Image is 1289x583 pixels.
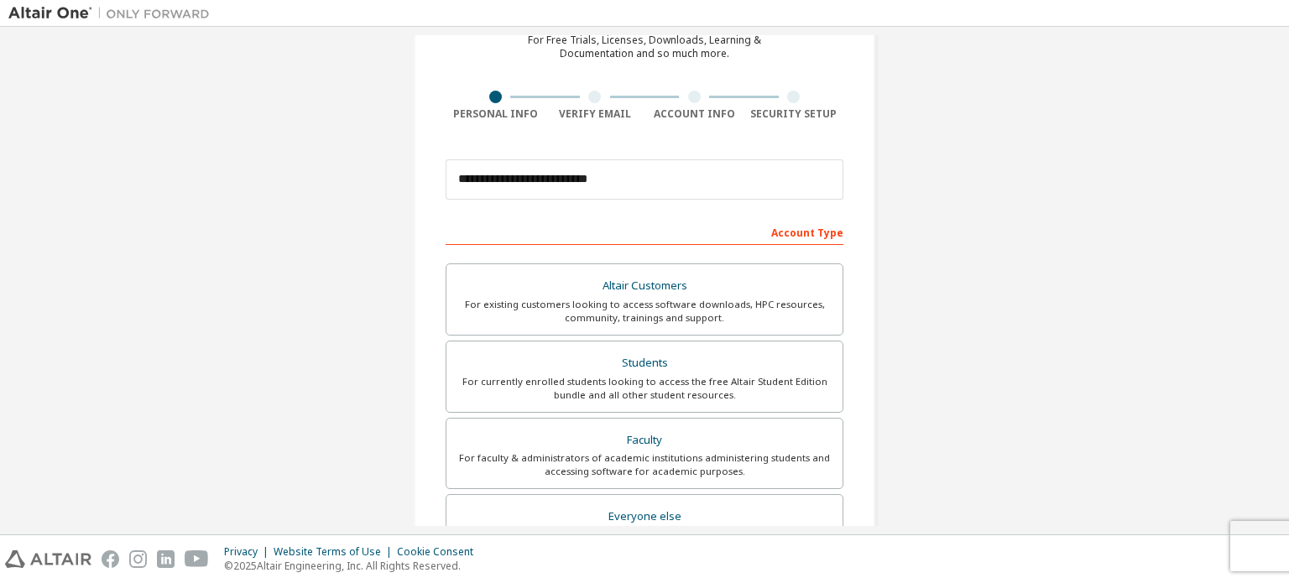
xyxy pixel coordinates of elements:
[457,274,832,298] div: Altair Customers
[457,505,832,528] div: Everyone else
[224,559,483,573] p: © 2025 Altair Engineering, Inc. All Rights Reserved.
[644,107,744,121] div: Account Info
[457,429,832,452] div: Faculty
[102,550,119,568] img: facebook.svg
[457,351,832,375] div: Students
[457,298,832,325] div: For existing customers looking to access software downloads, HPC resources, community, trainings ...
[744,107,844,121] div: Security Setup
[446,107,545,121] div: Personal Info
[224,545,274,559] div: Privacy
[129,550,147,568] img: instagram.svg
[457,451,832,478] div: For faculty & administrators of academic institutions administering students and accessing softwa...
[446,218,843,245] div: Account Type
[157,550,175,568] img: linkedin.svg
[545,107,645,121] div: Verify Email
[274,545,397,559] div: Website Terms of Use
[397,545,483,559] div: Cookie Consent
[528,34,761,60] div: For Free Trials, Licenses, Downloads, Learning & Documentation and so much more.
[457,375,832,402] div: For currently enrolled students looking to access the free Altair Student Edition bundle and all ...
[5,550,91,568] img: altair_logo.svg
[8,5,218,22] img: Altair One
[185,550,209,568] img: youtube.svg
